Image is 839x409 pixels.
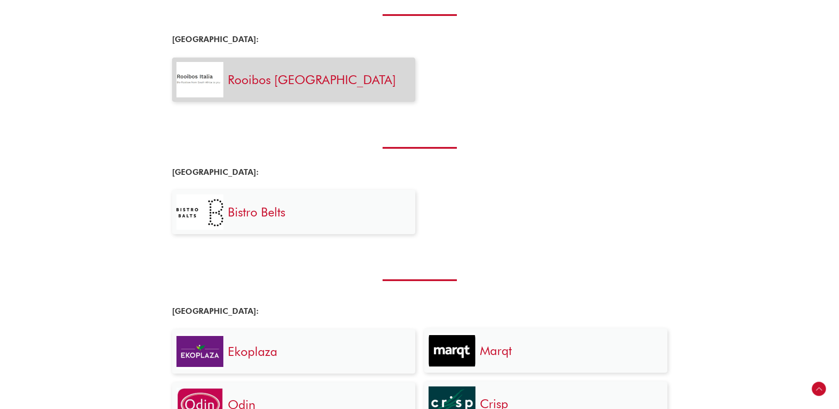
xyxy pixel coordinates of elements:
[228,344,277,359] a: Ekoplaza
[172,306,415,316] h4: [GEOGRAPHIC_DATA]:
[228,204,285,220] a: Bistro Belts
[172,35,415,44] h4: [GEOGRAPHIC_DATA]:
[172,167,415,177] h4: [GEOGRAPHIC_DATA]:
[480,343,512,358] a: Marqt
[228,72,396,87] a: Rooibos [GEOGRAPHIC_DATA]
